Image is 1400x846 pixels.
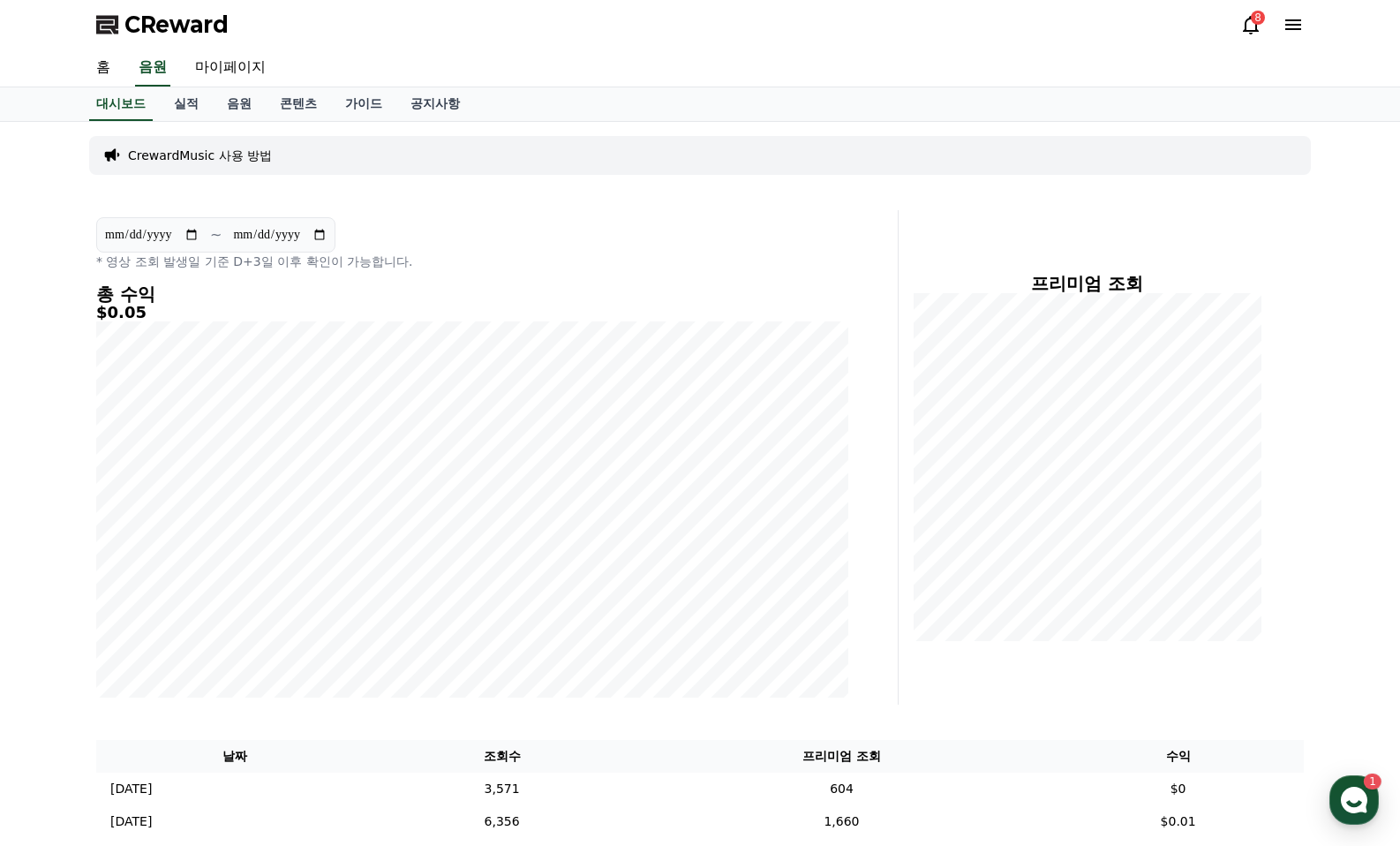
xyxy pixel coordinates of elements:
span: 대화 [162,587,183,601]
a: 1대화 [117,560,228,604]
span: CReward [124,11,229,39]
div: 8 [1251,11,1265,25]
a: 마이페이지 [181,49,280,87]
a: 가이드 [331,87,396,121]
p: [DATE] [110,812,152,831]
th: 날짜 [96,740,373,773]
span: 설정 [273,586,294,601]
td: 6,356 [373,805,630,838]
a: 8 [1240,14,1261,35]
p: [DATE] [110,780,152,798]
h4: 총 수익 [96,284,848,304]
th: 조회수 [373,740,630,773]
a: 음원 [135,49,170,87]
a: 공지사항 [396,87,474,121]
a: 설정 [228,560,339,604]
p: ~ [210,224,222,245]
a: 홈 [82,49,124,87]
a: 콘텐츠 [266,87,331,121]
th: 수익 [1052,740,1304,773]
h5: $0.05 [96,304,848,321]
th: 프리미엄 조회 [631,740,1052,773]
a: 홈 [5,560,117,604]
a: CrewardMusic 사용 방법 [128,147,272,164]
p: * 영상 조회 발생일 기준 D+3일 이후 확인이 가능합니다. [96,253,848,270]
td: 604 [631,773,1052,805]
td: 3,571 [373,773,630,805]
span: 홈 [56,586,66,601]
h4: 프리미엄 조회 [913,274,1261,293]
a: 대시보드 [89,87,153,121]
td: $0 [1052,773,1304,805]
a: 음원 [213,87,266,121]
a: 실적 [160,87,213,121]
span: 1 [179,559,185,573]
td: 1,660 [631,805,1052,838]
a: CReward [96,11,229,39]
td: $0.01 [1052,805,1304,838]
